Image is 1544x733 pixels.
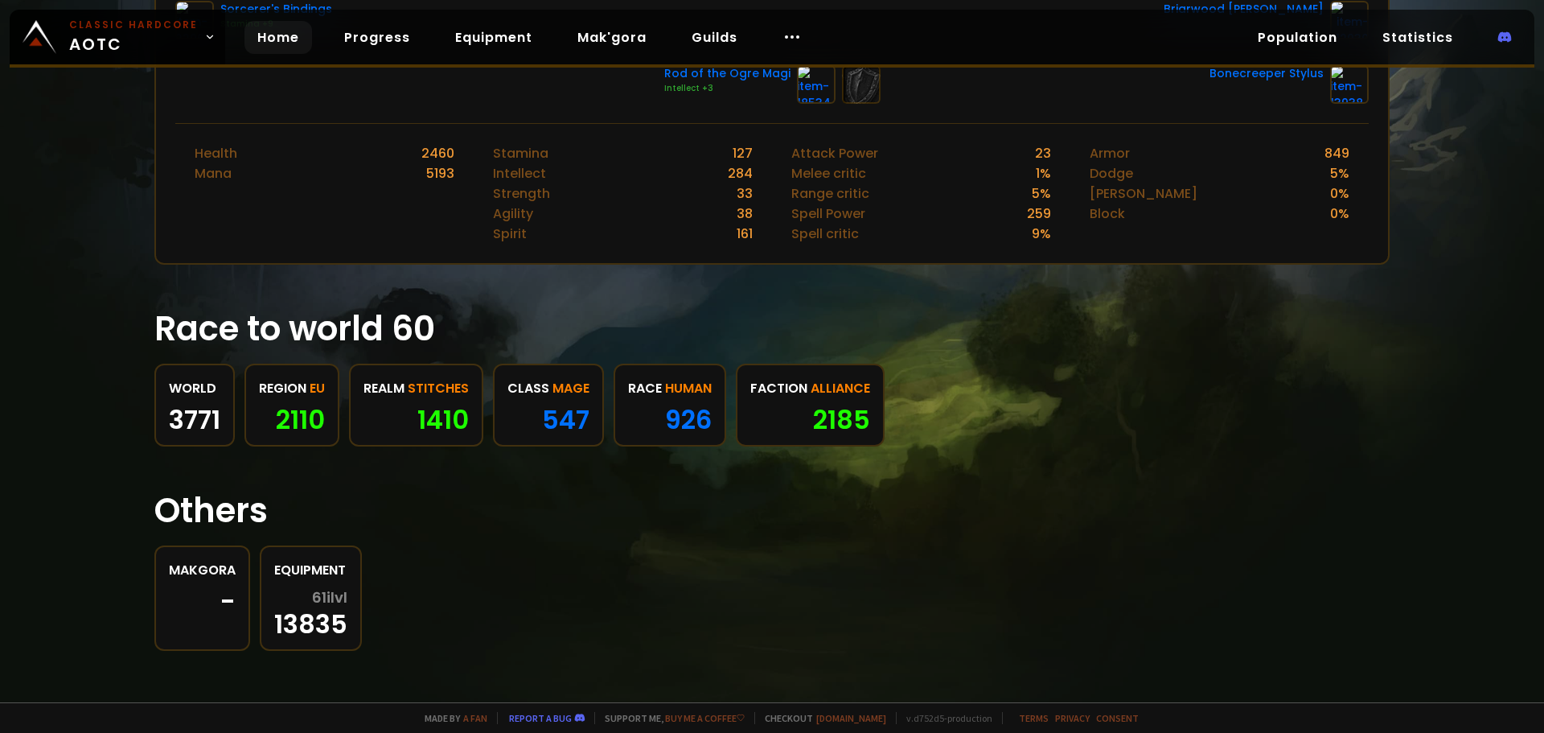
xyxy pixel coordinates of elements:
div: Health [195,143,237,163]
div: 1 % [1036,163,1051,183]
div: 33 [737,183,753,204]
div: 1410 [363,408,469,432]
div: Spell critic [791,224,859,244]
h1: Others [154,485,1390,536]
span: Made by [415,712,487,724]
div: 23 [1035,143,1051,163]
div: Bonecreeper Stylus [1209,65,1324,82]
a: Mak'gora [565,21,659,54]
a: Consent [1096,712,1139,724]
span: Mage [552,378,589,398]
div: race [628,378,712,398]
a: [DOMAIN_NAME] [816,712,886,724]
div: Makgora [169,560,236,580]
div: 127 [733,143,753,163]
small: Classic Hardcore [69,18,198,32]
div: Intellect [493,163,546,183]
span: Human [665,378,712,398]
div: 13835 [274,590,347,636]
div: 849 [1324,143,1349,163]
div: 259 [1027,204,1051,224]
div: region [259,378,325,398]
a: Progress [331,21,423,54]
img: item-18534 [797,65,836,104]
div: Armor [1090,143,1130,163]
a: factionAlliance2185 [736,364,885,447]
div: 0 % [1330,204,1349,224]
div: Equipment [274,560,347,580]
a: a fan [463,712,487,724]
div: World [169,378,220,398]
a: raceHuman926 [614,364,726,447]
div: Stamina [493,143,548,163]
a: Guilds [679,21,750,54]
div: class [507,378,589,398]
div: Block [1090,204,1125,224]
div: Spirit [493,224,527,244]
span: v. d752d5 - production [896,712,992,724]
div: 5193 [426,163,454,183]
div: Agility [493,204,533,224]
a: Population [1245,21,1350,54]
div: Attack Power [791,143,878,163]
div: 2460 [421,143,454,163]
div: - [169,590,236,614]
div: Rod of the Ogre Magi [664,65,790,82]
div: 547 [507,408,589,432]
div: Intellect +3 [664,82,790,95]
div: Briarwood [PERSON_NAME] [1164,1,1324,18]
a: realmStitches1410 [349,364,483,447]
div: faction [750,378,870,398]
div: Mana [195,163,232,183]
span: 61 ilvl [312,590,347,606]
div: Melee critic [791,163,866,183]
a: Home [244,21,312,54]
div: 161 [737,224,753,244]
div: Sorcerer's Bindings [220,1,332,18]
div: 5 % [1330,163,1349,183]
div: 38 [737,204,753,224]
div: 2110 [259,408,325,432]
div: 926 [628,408,712,432]
div: Range critic [791,183,869,204]
a: Equipment [442,21,545,54]
a: World3771 [154,364,235,447]
div: 9 % [1032,224,1051,244]
span: Checkout [754,712,886,724]
h1: Race to world 60 [154,303,1390,354]
a: Equipment61ilvl13835 [260,546,362,651]
div: 2185 [750,408,870,432]
a: classMage547 [493,364,604,447]
a: Report a bug [509,712,572,724]
span: Stitches [408,378,469,398]
div: Dodge [1090,163,1133,183]
div: 5 % [1032,183,1051,204]
a: Statistics [1369,21,1466,54]
a: Terms [1019,712,1049,724]
span: Alliance [811,378,870,398]
div: Spell Power [791,204,865,224]
div: 284 [728,163,753,183]
span: EU [310,378,325,398]
a: Privacy [1055,712,1090,724]
a: Classic HardcoreAOTC [10,10,225,64]
img: item-13938 [1330,65,1369,104]
a: Makgora- [154,546,250,651]
div: [PERSON_NAME] [1090,183,1197,204]
div: 0 % [1330,183,1349,204]
a: regionEU2110 [244,364,339,447]
a: Buy me a coffee [665,712,745,724]
div: realm [363,378,469,398]
div: Strength [493,183,550,204]
span: Support me, [594,712,745,724]
div: 3771 [169,408,220,432]
span: AOTC [69,18,198,56]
